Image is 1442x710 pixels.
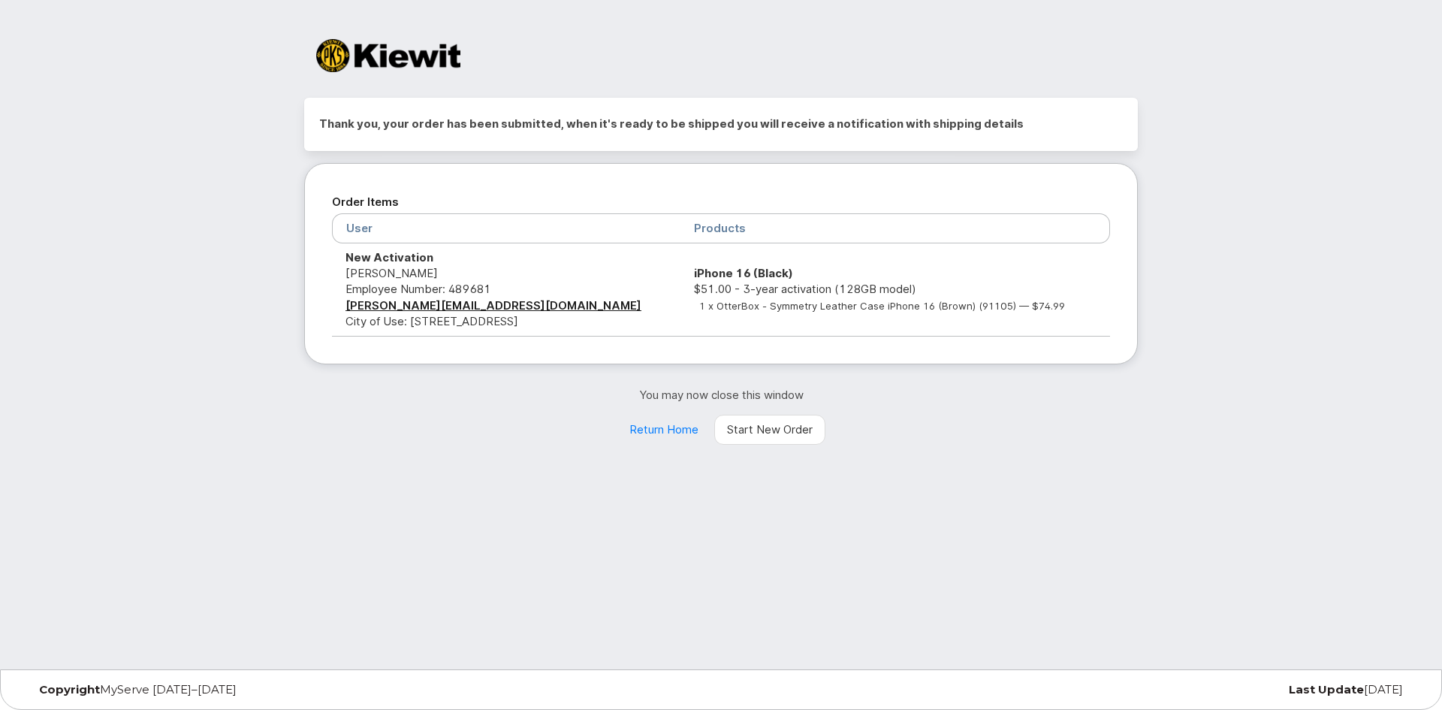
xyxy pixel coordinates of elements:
[714,415,825,445] a: Start New Order
[332,243,680,337] td: [PERSON_NAME] City of Use: [STREET_ADDRESS]
[680,213,1110,243] th: Products
[28,684,490,696] div: MyServe [DATE]–[DATE]
[345,298,641,313] a: [PERSON_NAME][EMAIL_ADDRESS][DOMAIN_NAME]
[319,113,1123,135] h2: Thank you, your order has been submitted, when it's ready to be shipped you will receive a notifi...
[304,387,1138,403] p: You may now close this window
[39,682,100,696] strong: Copyright
[316,39,460,72] img: Kiewit Canada Inc
[345,250,433,264] strong: New Activation
[694,266,793,280] strong: iPhone 16 (Black)
[332,213,680,243] th: User
[952,684,1414,696] div: [DATE]
[1289,682,1364,696] strong: Last Update
[699,300,1065,312] small: 1 x OtterBox - Symmetry Leather Case iPhone 16 (Brown) (91105) — $74.99
[680,243,1110,337] td: $51.00 - 3-year activation (128GB model)
[617,415,711,445] a: Return Home
[332,191,1110,213] h2: Order Items
[345,282,491,296] span: Employee Number: 489681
